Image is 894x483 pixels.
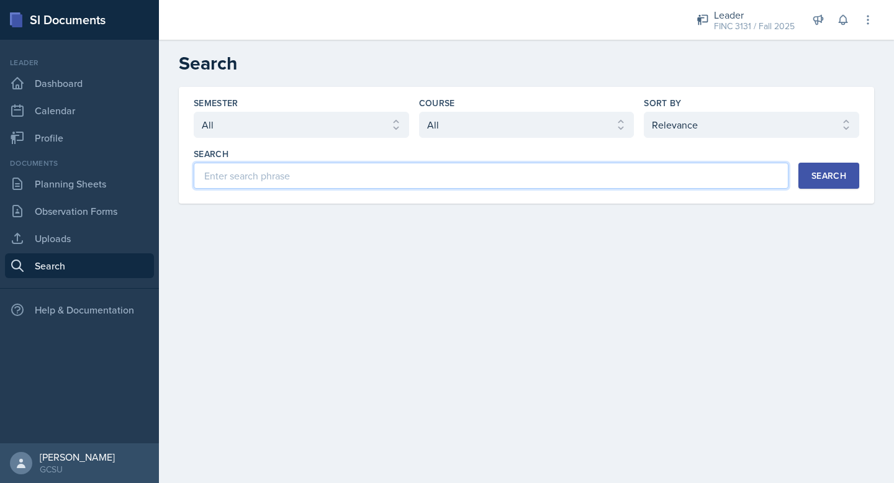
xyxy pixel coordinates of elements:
a: Planning Sheets [5,171,154,196]
a: Observation Forms [5,199,154,223]
a: Search [5,253,154,278]
div: [PERSON_NAME] [40,451,115,463]
label: Course [419,97,455,109]
div: Documents [5,158,154,169]
a: Profile [5,125,154,150]
div: Search [811,171,846,181]
a: Calendar [5,98,154,123]
label: Semester [194,97,238,109]
div: Leader [5,57,154,68]
h2: Search [179,52,874,74]
div: Leader [714,7,795,22]
label: Search [194,148,228,160]
a: Dashboard [5,71,154,96]
div: Help & Documentation [5,297,154,322]
button: Search [798,163,859,189]
a: Uploads [5,226,154,251]
input: Enter search phrase [194,163,788,189]
div: GCSU [40,463,115,476]
div: FINC 3131 / Fall 2025 [714,20,795,33]
label: Sort By [644,97,681,109]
